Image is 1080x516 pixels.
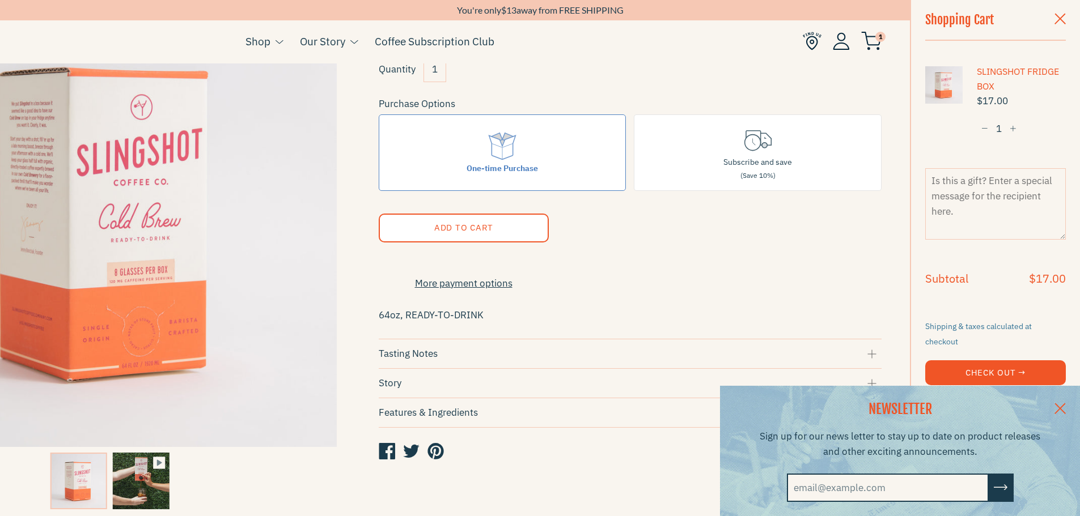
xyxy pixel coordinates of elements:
label: Quantity [379,63,416,75]
a: SLINGSHOT FRIDGE BOX [977,65,1066,93]
small: Shipping & taxes calculated at checkout [925,321,1032,347]
legend: Purchase Options [379,96,455,112]
h4: $17.00 [1029,273,1066,284]
span: 13 [506,5,516,15]
img: Account [833,32,850,50]
span: $17.00 [977,93,1066,109]
a: Shop [245,33,270,50]
input: quantity [977,118,1021,139]
h4: Subtotal [925,273,968,284]
p: Sign up for our news letter to stay up to date on product releases and other exciting announcements. [759,429,1042,459]
img: cart [861,32,882,50]
span: $ [501,5,506,15]
span: 1 [875,32,886,42]
span: (Save 10%) [740,171,776,180]
h2: NEWSLETTER [759,400,1042,419]
button: Add to Cart [379,214,549,242]
a: Our Story [300,33,345,50]
a: 1 [861,35,882,48]
span: Subscribe and save [723,157,792,167]
button: Check Out → [925,360,1066,385]
img: Find Us [803,32,821,50]
a: More payment options [379,276,549,291]
div: Story [379,376,882,391]
div: One-time Purchase [467,162,538,174]
span: Add to Cart [434,222,493,233]
p: 64oz, READY-TO-DRINK [379,305,882,325]
a: Coffee Subscription Club [375,33,494,50]
div: Tasting Notes [379,346,882,361]
input: email@example.com [787,474,989,502]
